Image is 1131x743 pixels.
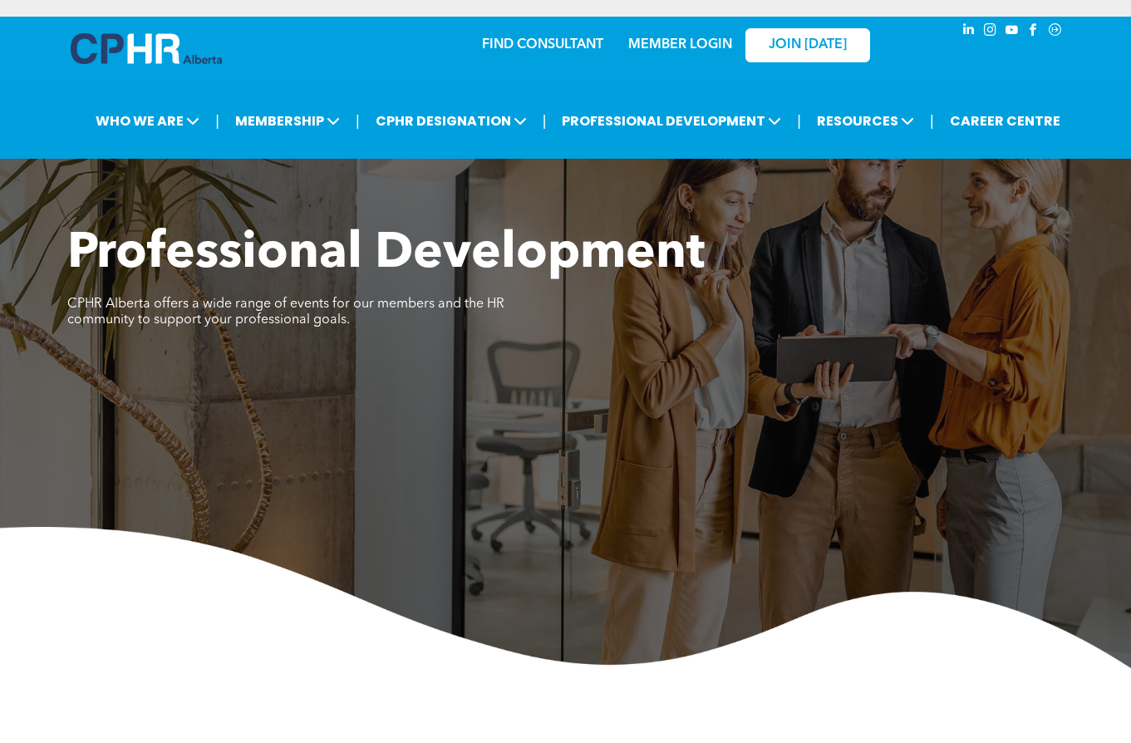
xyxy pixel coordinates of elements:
a: youtube [1003,21,1021,43]
li: | [356,104,360,138]
a: Social network [1046,21,1065,43]
span: CPHR Alberta offers a wide range of events for our members and the HR community to support your p... [67,298,504,327]
span: PROFESSIONAL DEVELOPMENT [557,106,786,136]
span: MEMBERSHIP [230,106,345,136]
a: instagram [981,21,1000,43]
span: Professional Development [67,229,705,279]
a: linkedin [960,21,978,43]
a: facebook [1025,21,1043,43]
li: | [543,104,547,138]
a: MEMBER LOGIN [628,38,732,52]
span: RESOURCES [812,106,919,136]
li: | [215,104,219,138]
span: CPHR DESIGNATION [371,106,532,136]
a: CAREER CENTRE [945,106,1065,136]
li: | [930,104,934,138]
li: | [797,104,801,138]
span: WHO WE ARE [91,106,204,136]
img: A blue and white logo for cp alberta [71,33,222,64]
a: JOIN [DATE] [745,28,870,62]
a: FIND CONSULTANT [482,38,603,52]
span: JOIN [DATE] [769,37,847,53]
